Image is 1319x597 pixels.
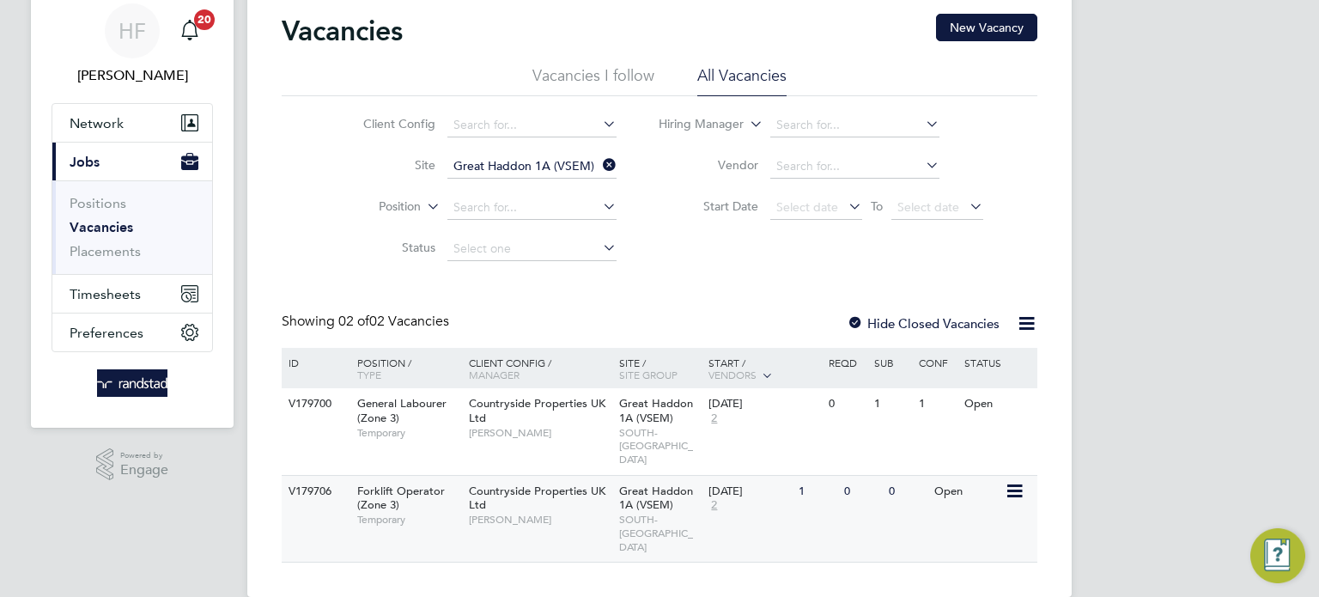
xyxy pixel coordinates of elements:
[619,513,701,553] span: SOUTH-[GEOGRAPHIC_DATA]
[447,237,617,261] input: Select one
[824,388,869,420] div: 0
[337,157,435,173] label: Site
[840,476,884,508] div: 0
[282,14,403,48] h2: Vacancies
[70,219,133,235] a: Vacancies
[704,348,824,391] div: Start /
[619,426,701,466] span: SOUTH-[GEOGRAPHIC_DATA]
[659,198,758,214] label: Start Date
[619,368,678,381] span: Site Group
[120,463,168,478] span: Engage
[96,448,169,481] a: Powered byEngage
[915,388,959,420] div: 1
[697,65,787,96] li: All Vacancies
[897,199,959,215] span: Select date
[619,396,693,425] span: Great Haddon 1A (VSEM)
[70,325,143,341] span: Preferences
[284,388,344,420] div: V179700
[776,199,838,215] span: Select date
[884,476,929,508] div: 0
[322,198,421,216] label: Position
[120,448,168,463] span: Powered by
[870,348,915,377] div: Sub
[469,426,611,440] span: [PERSON_NAME]
[357,368,381,381] span: Type
[847,315,1000,332] label: Hide Closed Vacancies
[337,116,435,131] label: Client Config
[469,484,605,513] span: Countryside Properties UK Ltd
[936,14,1037,41] button: New Vacancy
[1250,528,1305,583] button: Engage Resource Center
[52,143,212,180] button: Jobs
[52,104,212,142] button: Network
[357,426,460,440] span: Temporary
[284,348,344,377] div: ID
[52,180,212,274] div: Jobs
[930,476,1005,508] div: Open
[119,20,146,42] span: HF
[469,368,520,381] span: Manager
[52,3,213,86] a: HF[PERSON_NAME]
[960,388,1035,420] div: Open
[338,313,449,330] span: 02 Vacancies
[619,484,693,513] span: Great Haddon 1A (VSEM)
[866,195,888,217] span: To
[824,348,869,377] div: Reqd
[357,484,445,513] span: Forklift Operator (Zone 3)
[337,240,435,255] label: Status
[532,65,654,96] li: Vacancies I follow
[70,154,100,170] span: Jobs
[284,476,344,508] div: V179706
[870,388,915,420] div: 1
[794,476,839,508] div: 1
[447,155,617,179] input: Search for...
[52,65,213,86] span: Hollie Furby
[194,9,215,30] span: 20
[52,369,213,397] a: Go to home page
[357,396,447,425] span: General Labourer (Zone 3)
[469,396,605,425] span: Countryside Properties UK Ltd
[357,513,460,527] span: Temporary
[338,313,369,330] span: 02 of
[615,348,705,389] div: Site /
[97,369,168,397] img: randstad-logo-retina.png
[708,397,820,411] div: [DATE]
[52,314,212,351] button: Preferences
[173,3,207,58] a: 20
[770,155,939,179] input: Search for...
[960,348,1035,377] div: Status
[465,348,615,389] div: Client Config /
[70,115,124,131] span: Network
[70,243,141,259] a: Placements
[708,411,720,426] span: 2
[915,348,959,377] div: Conf
[708,484,790,499] div: [DATE]
[282,313,453,331] div: Showing
[52,275,212,313] button: Timesheets
[645,116,744,133] label: Hiring Manager
[659,157,758,173] label: Vendor
[469,513,611,527] span: [PERSON_NAME]
[447,196,617,220] input: Search for...
[708,368,757,381] span: Vendors
[770,113,939,137] input: Search for...
[70,286,141,302] span: Timesheets
[344,348,465,389] div: Position /
[70,195,126,211] a: Positions
[447,113,617,137] input: Search for...
[708,498,720,513] span: 2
